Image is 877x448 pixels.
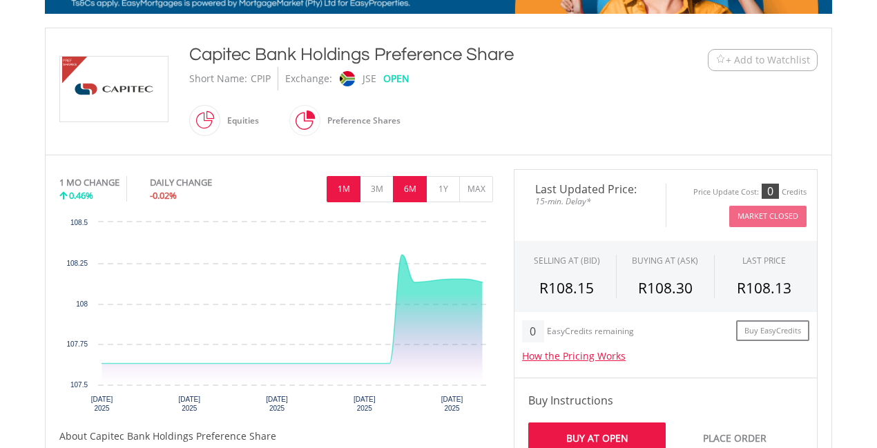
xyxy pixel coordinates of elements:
[534,255,600,266] div: SELLING AT (BID)
[525,184,655,195] span: Last Updated Price:
[459,176,493,202] button: MAX
[285,67,332,90] div: Exchange:
[632,255,698,266] span: BUYING AT (ASK)
[340,71,355,86] img: jse.png
[150,189,177,202] span: -0.02%
[66,260,88,267] text: 108.25
[70,381,88,389] text: 107.5
[179,396,201,412] text: [DATE] 2025
[638,278,693,298] span: R108.30
[266,396,288,412] text: [DATE] 2025
[693,187,759,197] div: Price Update Cost:
[729,206,807,227] button: Market Closed
[189,42,623,67] div: Capitec Bank Holdings Preference Share
[354,396,376,412] text: [DATE] 2025
[91,396,113,412] text: [DATE] 2025
[59,429,493,443] h5: About Capitec Bank Holdings Preference Share
[441,396,463,412] text: [DATE] 2025
[742,255,786,266] div: LAST PRICE
[320,104,401,137] div: Preference Shares
[547,327,634,338] div: EasyCredits remaining
[76,300,88,308] text: 108
[70,219,88,226] text: 108.5
[383,67,409,90] div: OPEN
[360,176,394,202] button: 3M
[393,176,427,202] button: 6M
[69,189,93,202] span: 0.46%
[737,278,791,298] span: R108.13
[736,320,809,342] a: Buy EasyCredits
[528,392,803,409] h4: Buy Instructions
[150,176,258,189] div: DAILY CHANGE
[522,349,626,362] a: How the Pricing Works
[220,104,259,137] div: Equities
[426,176,460,202] button: 1Y
[525,195,655,208] span: 15-min. Delay*
[59,176,119,189] div: 1 MO CHANGE
[539,278,594,298] span: R108.15
[251,67,271,90] div: CPIP
[66,340,88,348] text: 107.75
[715,55,726,65] img: Watchlist
[762,184,779,199] div: 0
[708,49,818,71] button: Watchlist + Add to Watchlist
[363,67,376,90] div: JSE
[59,215,493,422] svg: Interactive chart
[522,320,543,342] div: 0
[59,215,493,422] div: Chart. Highcharts interactive chart.
[189,67,247,90] div: Short Name:
[782,187,807,197] div: Credits
[726,53,810,67] span: + Add to Watchlist
[327,176,360,202] button: 1M
[62,57,166,121] img: EQU.ZA.CPIP.png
